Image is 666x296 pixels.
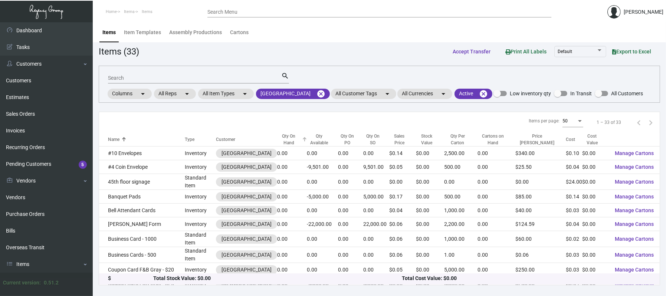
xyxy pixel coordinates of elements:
mat-icon: search [281,72,289,80]
mat-chip: All Reps [154,89,196,99]
td: $0.05 [389,160,416,174]
mat-icon: arrow_drop_down [183,89,191,98]
td: 0.00 [478,231,515,247]
div: Type [185,136,194,143]
td: $0.00 [416,174,444,190]
button: Print All Labels [499,45,552,58]
button: Export to Excel [606,45,657,58]
div: [GEOGRAPHIC_DATA] [222,266,272,274]
div: Assembly Productions [169,29,222,36]
td: $0.04 [566,217,582,231]
td: 0.00 [277,231,307,247]
button: Manage Cartons [609,248,660,262]
div: [GEOGRAPHIC_DATA] [222,220,272,228]
td: $0.03 [566,204,582,217]
div: Qty On PO [338,133,356,146]
div: Name [108,136,119,143]
td: $0.06 [389,217,416,231]
td: $0.00 [582,190,609,204]
td: 0.00 [277,204,307,217]
td: $0.00 [582,204,609,217]
td: $0.04 [566,160,582,174]
td: 0.00 [478,204,515,217]
button: Previous page [633,116,645,128]
mat-chip: [GEOGRAPHIC_DATA] [256,89,330,99]
div: Price [PERSON_NAME] [515,133,559,146]
span: 50 [562,118,568,124]
div: Items (33) [99,45,139,58]
td: $85.00 [515,190,566,204]
td: 0.00 [338,160,363,174]
td: $0.00 [416,263,444,277]
td: $0.14 [389,147,416,160]
td: $0.00 [416,217,444,231]
td: $0.05 [389,263,416,277]
td: 1.00 [444,247,478,263]
div: Cost [566,136,575,143]
td: $0.00 [515,174,566,190]
div: [GEOGRAPHIC_DATA] [222,163,272,171]
mat-chip: Active [455,89,492,99]
div: Qty On Hand [277,133,300,146]
span: Manage Cartons [615,150,654,156]
td: $0.03 [566,247,582,263]
div: Qty Available [307,133,338,146]
td: 1,000.00 [444,231,478,247]
span: Manage Cartons [615,236,654,242]
td: $0.02 [566,231,582,247]
td: $0.10 [566,147,582,160]
td: 0.00 [478,263,515,277]
td: $0.00 [582,247,609,263]
td: 0.00 [338,217,363,231]
td: 0.00 [277,160,307,174]
div: Cost Value [582,133,602,146]
mat-chip: Columns [108,89,152,99]
td: Business Card - 1000 [99,231,185,247]
span: Manage Cartons [615,164,654,170]
td: 9,501.00 [363,160,390,174]
td: 0.00 [277,147,307,160]
td: $0.00 [582,174,609,190]
span: Home [106,9,117,14]
span: Manage Cartons [615,267,654,273]
span: All Customers [611,89,643,98]
div: [GEOGRAPHIC_DATA] [222,149,272,157]
td: Coupon Card F&B Gray - $20 [99,263,185,277]
td: 0.00 [338,263,363,277]
td: #10 Envelopes [99,147,185,160]
td: $25.50 [515,160,566,174]
button: Manage Cartons [609,263,660,276]
div: [GEOGRAPHIC_DATA] [222,235,272,243]
td: $0.00 [416,247,444,263]
span: Accept Transfer [453,49,491,55]
span: Manage Cartons [615,252,654,258]
td: 0.00 [338,204,363,217]
td: 0.00 [478,174,515,190]
div: [GEOGRAPHIC_DATA] [222,178,272,186]
div: Qty On Hand [277,133,307,146]
td: 5,000.00 [363,190,390,204]
td: $0.00 [416,160,444,174]
td: $0.00 [582,160,609,174]
span: Export to Excel [612,49,651,55]
td: 0.00 [338,231,363,247]
img: admin@bootstrapmaster.com [607,5,621,19]
td: 0.00 [363,231,390,247]
td: Bell Attendant Cards [99,204,185,217]
td: 0.00 [307,174,338,190]
td: 500.00 [444,190,478,204]
td: 2,500.00 [444,147,478,160]
button: Manage Cartons [609,232,660,246]
div: $ [108,275,153,283]
td: 5,000.00 [444,263,478,277]
td: $0.00 [582,231,609,247]
div: 1 – 33 of 33 [597,119,621,126]
td: 1,000.00 [444,204,478,217]
td: 0.00 [478,217,515,231]
mat-chip: All Customer Tags [331,89,396,99]
div: Sales Price [389,133,409,146]
td: 0.00 [478,190,515,204]
td: Business Cards - 500 [99,247,185,263]
mat-icon: cancel [316,89,325,98]
td: Standard Item [185,231,216,247]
